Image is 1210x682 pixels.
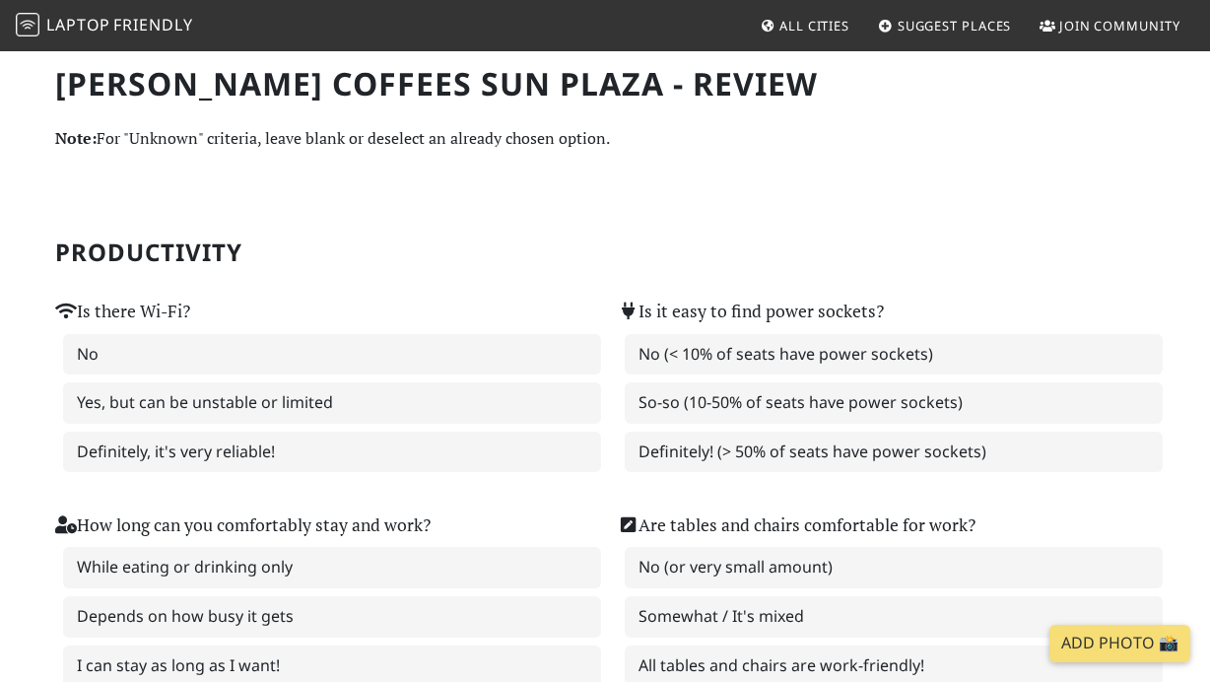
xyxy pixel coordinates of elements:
[1059,17,1180,34] span: Join Community
[113,14,192,35] span: Friendly
[63,432,601,473] label: Definitely, it's very reliable!
[752,8,857,43] a: All Cities
[625,596,1163,638] label: Somewhat / It's mixed
[625,334,1163,375] label: No (< 10% of seats have power sockets)
[63,382,601,424] label: Yes, but can be unstable or limited
[779,17,849,34] span: All Cities
[63,596,601,638] label: Depends on how busy it gets
[55,239,1155,267] h2: Productivity
[16,13,39,36] img: LaptopFriendly
[55,65,1155,102] h1: [PERSON_NAME] Coffees Sun Plaza - Review
[55,127,97,149] strong: Note:
[617,298,884,325] label: Is it easy to find power sockets?
[16,9,193,43] a: LaptopFriendly LaptopFriendly
[55,298,190,325] label: Is there Wi-Fi?
[870,8,1020,43] a: Suggest Places
[898,17,1012,34] span: Suggest Places
[55,126,1155,152] p: For "Unknown" criteria, leave blank or deselect an already chosen option.
[625,432,1163,473] label: Definitely! (> 50% of seats have power sockets)
[63,334,601,375] label: No
[46,14,110,35] span: Laptop
[625,547,1163,588] label: No (or very small amount)
[63,547,601,588] label: While eating or drinking only
[1049,625,1190,662] a: Add Photo 📸
[625,382,1163,424] label: So-so (10-50% of seats have power sockets)
[55,511,431,539] label: How long can you comfortably stay and work?
[617,511,975,539] label: Are tables and chairs comfortable for work?
[1032,8,1188,43] a: Join Community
